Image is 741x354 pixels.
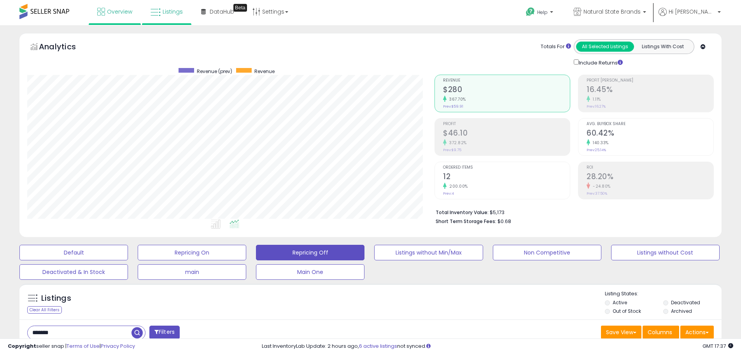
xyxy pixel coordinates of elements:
[590,96,601,102] small: 1.11%
[101,342,135,350] a: Privacy Policy
[447,183,468,189] small: 200.00%
[526,7,535,17] i: Get Help
[443,166,570,170] span: Ordered Items
[256,245,364,260] button: Repricing Off
[537,9,548,16] span: Help
[702,342,733,350] span: 2025-10-9 17:37 GMT
[262,343,733,350] div: Last InventoryLab Update: 2 hours ago, not synced.
[605,290,722,298] p: Listing States:
[138,245,246,260] button: Repricing On
[8,343,135,350] div: seller snap | |
[590,140,609,146] small: 140.33%
[107,8,132,16] span: Overview
[233,4,247,12] div: Tooltip anchor
[359,342,397,350] a: 6 active listings
[587,148,606,152] small: Prev: 25.14%
[256,264,364,280] button: Main One
[67,342,100,350] a: Terms of Use
[443,129,570,139] h2: $46.10
[447,140,467,146] small: 372.82%
[669,8,715,16] span: Hi [PERSON_NAME]
[680,326,714,339] button: Actions
[443,191,454,196] small: Prev: 4
[576,42,634,52] button: All Selected Listings
[39,41,91,54] h5: Analytics
[374,245,483,260] button: Listings without Min/Max
[443,104,463,109] small: Prev: $59.91
[648,328,672,336] span: Columns
[163,8,183,16] span: Listings
[587,104,606,109] small: Prev: 16.27%
[447,96,466,102] small: 367.70%
[590,183,611,189] small: -24.80%
[611,245,720,260] button: Listings without Cost
[498,218,511,225] span: $0.68
[443,122,570,126] span: Profit
[19,245,128,260] button: Default
[634,42,692,52] button: Listings With Cost
[613,299,627,306] label: Active
[8,342,36,350] strong: Copyright
[436,209,489,216] b: Total Inventory Value:
[138,264,246,280] button: main
[587,85,713,96] h2: 16.45%
[443,148,461,152] small: Prev: $9.75
[443,78,570,83] span: Revenue
[27,306,62,314] div: Clear All Filters
[149,326,180,339] button: Filters
[643,326,679,339] button: Columns
[436,218,496,225] b: Short Term Storage Fees:
[41,293,71,304] h5: Listings
[587,191,607,196] small: Prev: 37.50%
[587,78,713,83] span: Profit [PERSON_NAME]
[541,43,571,51] div: Totals For
[254,68,275,75] span: Revenue
[587,166,713,170] span: ROI
[587,129,713,139] h2: 60.42%
[659,8,721,25] a: Hi [PERSON_NAME]
[568,58,632,67] div: Include Returns
[601,326,641,339] button: Save View
[443,172,570,183] h2: 12
[671,299,700,306] label: Deactivated
[520,1,561,25] a: Help
[436,207,708,216] li: $5,173
[443,85,570,96] h2: $280
[613,308,641,314] label: Out of Stock
[19,264,128,280] button: Deactivated & In Stock
[197,68,232,75] span: Revenue (prev)
[583,8,641,16] span: Natural State Brands
[671,308,692,314] label: Archived
[210,8,234,16] span: DataHub
[587,172,713,183] h2: 28.20%
[493,245,601,260] button: Non Competitive
[587,122,713,126] span: Avg. Buybox Share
